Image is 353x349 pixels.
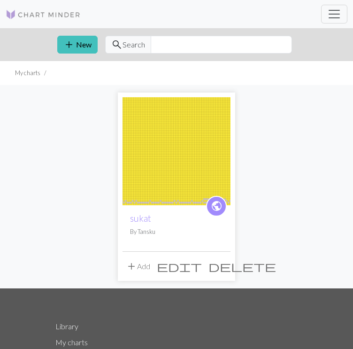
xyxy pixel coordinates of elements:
[206,196,227,217] a: public
[123,146,230,155] a: sukat
[211,199,223,213] span: public
[205,257,279,275] button: Delete
[157,260,202,273] span: edit
[123,39,145,50] span: Search
[123,97,230,205] img: sukat
[15,69,40,78] li: My charts
[157,261,202,272] i: Edit
[63,38,75,51] span: add
[55,338,88,347] a: My charts
[57,36,98,54] button: New
[6,9,81,20] img: Logo
[55,322,78,331] a: Library
[130,213,151,224] a: sukat
[130,227,223,236] p: By Tansku
[126,260,137,273] span: add
[153,257,205,275] button: Edit
[208,260,276,273] span: delete
[211,197,223,216] i: public
[321,5,347,23] button: Toggle navigation
[111,38,123,51] span: search
[123,257,153,275] button: Add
